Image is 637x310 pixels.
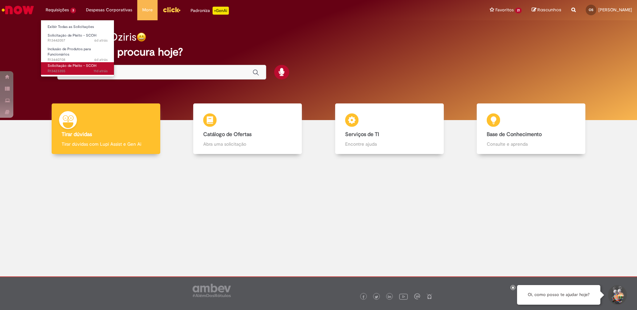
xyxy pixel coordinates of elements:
[532,7,561,13] a: Rascunhos
[203,141,292,147] p: Abra uma solicitação
[388,295,391,299] img: logo_footer_linkedin.png
[460,103,602,154] a: Base de Conhecimento Consulte e aprenda
[86,7,132,13] span: Despesas Corporativas
[35,103,177,154] a: Tirar dúvidas Tirar dúvidas com Lupi Assist e Gen Ai
[177,103,319,154] a: Catálogo de Ofertas Abra uma solicitação
[318,103,460,154] a: Serviços de TI Encontre ajuda
[41,20,114,77] ul: Requisições
[48,57,108,63] span: R13440708
[487,141,575,147] p: Consulte e aprenda
[62,141,150,147] p: Tirar dúvidas com Lupi Assist e Gen Ai
[48,33,96,38] span: Solicitação de Pleito - SCOH
[375,295,378,299] img: logo_footer_twitter.png
[345,131,379,138] b: Serviços de TI
[213,7,229,15] p: +GenAi
[142,7,153,13] span: More
[94,57,108,62] span: 6d atrás
[41,32,114,44] a: Aberto R13442057 : Solicitação de Pleito - SCOH
[57,46,580,58] h2: O que você procura hoje?
[48,38,108,43] span: R13442057
[537,7,561,13] span: Rascunhos
[589,8,593,12] span: OS
[62,131,92,138] b: Tirar dúvidas
[48,63,96,68] span: Solicitação de Pleito - SCOH
[399,292,408,301] img: logo_footer_youtube.png
[48,47,91,57] span: Inclusão de Produtos para Funcionários
[193,284,231,297] img: logo_footer_ambev_rotulo_gray.png
[94,38,108,43] span: 6d atrás
[137,32,146,42] img: happy-face.png
[1,3,35,17] img: ServiceNow
[41,46,114,60] a: Aberto R13440708 : Inclusão de Produtos para Funcionários
[41,23,114,31] a: Exibir Todas as Solicitações
[94,69,108,74] span: 11d atrás
[46,7,69,13] span: Requisições
[487,131,542,138] b: Base de Conhecimento
[94,38,108,43] time: 23/08/2025 15:26:11
[598,7,632,13] span: [PERSON_NAME]
[94,57,108,62] time: 22/08/2025 16:10:30
[70,8,76,13] span: 3
[362,295,365,299] img: logo_footer_facebook.png
[345,141,434,147] p: Encontre ajuda
[41,62,114,75] a: Aberto R13423355 : Solicitação de Pleito - SCOH
[426,293,432,299] img: logo_footer_naosei.png
[203,131,252,138] b: Catálogo de Ofertas
[607,285,627,305] button: Iniciar Conversa de Suporte
[495,7,514,13] span: Favoritos
[517,285,600,305] div: Oi, como posso te ajudar hoje?
[414,293,420,299] img: logo_footer_workplace.png
[94,69,108,74] time: 18/08/2025 08:44:20
[48,69,108,74] span: R13423355
[515,8,522,13] span: 21
[163,5,181,15] img: click_logo_yellow_360x200.png
[191,7,229,15] div: Padroniza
